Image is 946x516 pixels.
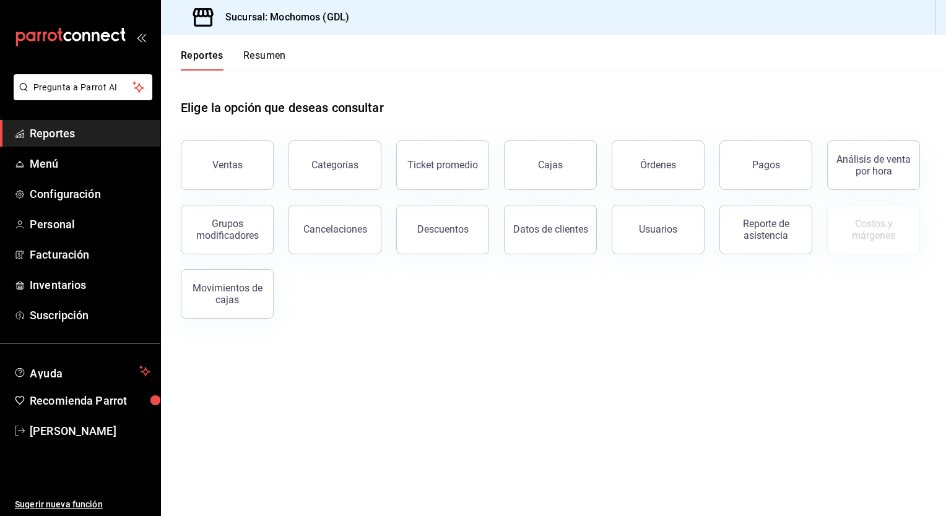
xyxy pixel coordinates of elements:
[311,159,358,171] div: Categorías
[396,205,489,254] button: Descuentos
[417,223,469,235] div: Descuentos
[30,364,134,379] span: Ayuda
[835,153,912,177] div: Análisis de venta por hora
[212,159,243,171] div: Ventas
[612,140,705,190] button: Órdenes
[407,159,478,171] div: Ticket promedio
[14,74,152,100] button: Pregunta a Parrot AI
[827,140,920,190] button: Análisis de venta por hora
[30,394,127,407] font: Recomienda Parrot
[835,218,912,241] div: Costos y márgenes
[612,205,705,254] button: Usuarios
[719,140,812,190] button: Pagos
[303,223,367,235] div: Cancelaciones
[640,159,676,171] div: Órdenes
[30,187,101,200] font: Configuración
[189,282,266,306] div: Movimientos de cajas
[30,157,59,170] font: Menú
[181,205,274,254] button: Grupos modificadores
[827,205,920,254] button: Contrata inventarios para ver este reporte
[15,499,103,509] font: Sugerir nueva función
[504,140,597,190] button: Cajas
[30,309,89,322] font: Suscripción
[181,49,223,62] font: Reportes
[215,10,349,25] h3: Sucursal: Mochomos (GDL)
[181,49,286,71] div: Pestañas de navegación
[181,140,274,190] button: Ventas
[30,278,86,291] font: Inventarios
[9,90,152,103] a: Pregunta a Parrot AI
[396,140,489,190] button: Ticket promedio
[181,98,384,117] h1: Elige la opción que deseas consultar
[30,248,89,261] font: Facturación
[538,159,563,171] div: Cajas
[136,32,146,42] button: open_drawer_menu
[30,218,75,231] font: Personal
[289,140,381,190] button: Categorías
[181,269,274,319] button: Movimientos de cajas
[30,127,75,140] font: Reportes
[189,218,266,241] div: Grupos modificadores
[504,205,597,254] button: Datos de clientes
[639,223,677,235] div: Usuarios
[752,159,780,171] div: Pagos
[33,81,133,94] span: Pregunta a Parrot AI
[727,218,804,241] div: Reporte de asistencia
[719,205,812,254] button: Reporte de asistencia
[513,223,588,235] div: Datos de clientes
[243,49,286,71] button: Resumen
[30,424,116,437] font: [PERSON_NAME]
[289,205,381,254] button: Cancelaciones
